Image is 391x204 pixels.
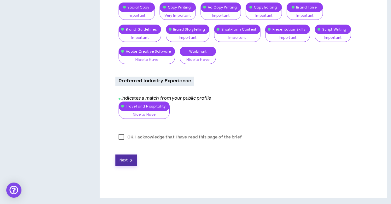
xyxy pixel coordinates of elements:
span: Next [120,157,128,163]
p: Preferred Industry Experience [115,77,194,85]
div: Open Intercom Messenger [6,183,21,198]
button: Next [115,154,137,166]
i: Indicates a match from your public profile [119,95,211,102]
label: OK, I acknowledge that I have read this page of the brief [115,132,245,142]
